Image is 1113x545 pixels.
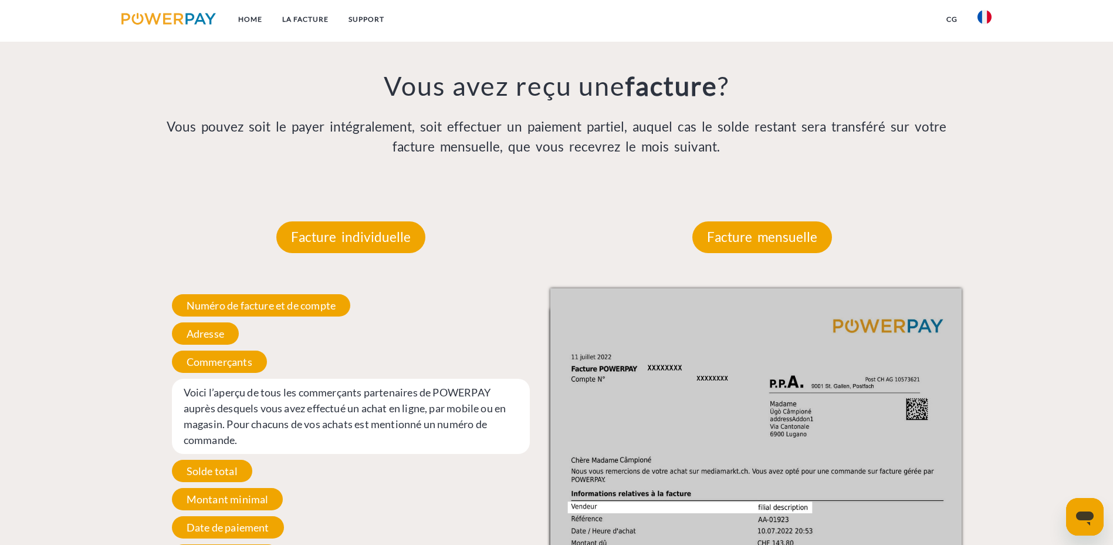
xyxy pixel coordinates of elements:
b: facture [625,70,718,102]
a: CG [936,9,967,30]
p: Facture individuelle [276,221,425,253]
span: Date de paiement [172,516,284,539]
p: Vous pouvez soit le payer intégralement, soit effectuer un paiement partiel, auquel cas le solde ... [146,117,968,157]
img: fr [977,10,992,24]
a: Home [228,9,272,30]
a: Support [339,9,394,30]
span: Voici l’aperçu de tous les commerçants partenaires de POWERPAY auprès desquels vous avez effectué... [172,379,530,454]
p: Facture mensuelle [692,221,832,253]
iframe: Bouton de lancement de la fenêtre de messagerie [1066,498,1104,536]
h3: Vous avez reçu une ? [146,69,968,102]
span: Solde total [172,460,252,482]
span: Commerçants [172,351,267,373]
span: Montant minimal [172,488,283,510]
a: LA FACTURE [272,9,339,30]
img: logo-powerpay.svg [121,13,216,25]
span: Numéro de facture et de compte [172,294,350,317]
span: Adresse [172,322,239,345]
